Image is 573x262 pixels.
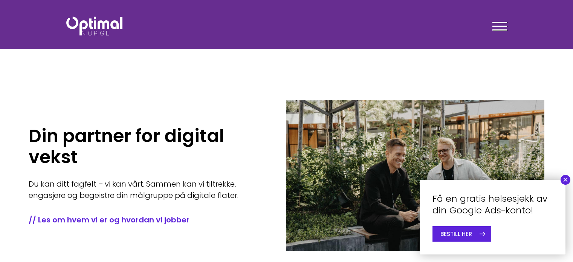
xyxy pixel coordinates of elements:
h1: Din partner for digital vekst [29,126,264,168]
p: Du kan ditt fagfelt – vi kan vårt. Sammen kan vi tiltrekke, engasjere og begeistre din målgruppe ... [29,178,264,201]
img: Optimal Norge [66,17,122,35]
a: // Les om hvem vi er og hvordan vi jobber [29,215,264,225]
a: BESTILL HER [432,226,491,242]
h4: Få en gratis helsesjekk av din Google Ads-konto! [432,193,553,216]
button: Close [561,175,570,185]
